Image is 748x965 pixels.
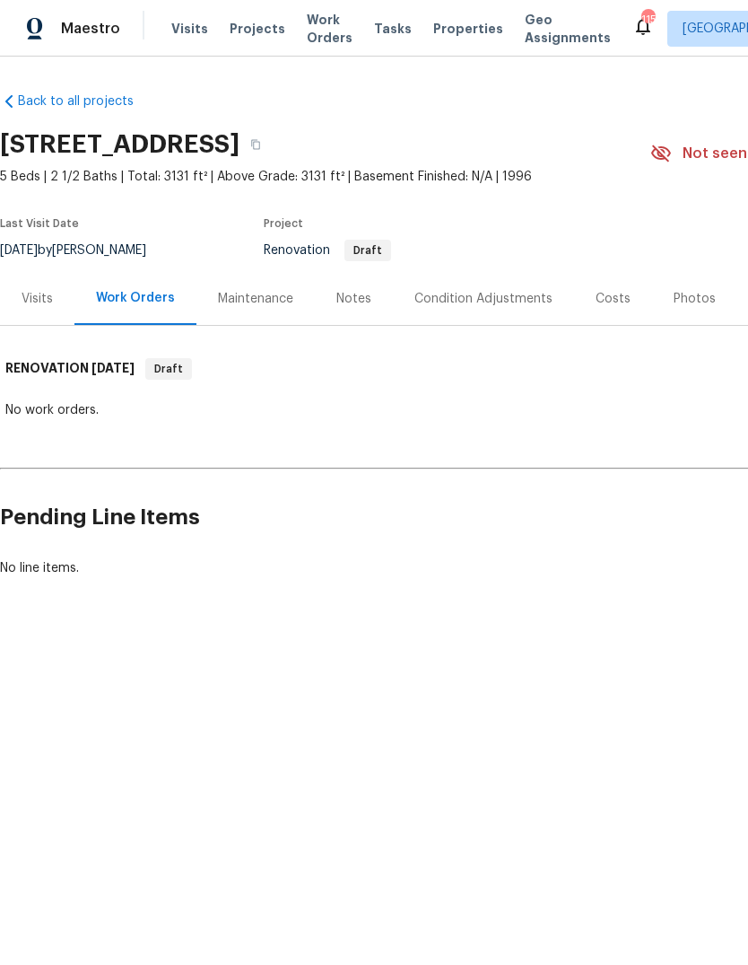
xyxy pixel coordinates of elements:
div: Visits [22,290,53,308]
button: Copy Address [239,128,272,161]
div: Condition Adjustments [414,290,552,308]
span: Tasks [374,22,412,35]
div: Photos [674,290,716,308]
span: Visits [171,20,208,38]
div: Costs [596,290,631,308]
span: Renovation [264,244,391,257]
div: Notes [336,290,371,308]
span: Geo Assignments [525,11,611,47]
span: Projects [230,20,285,38]
span: Properties [433,20,503,38]
div: Work Orders [96,289,175,307]
span: [DATE] [91,362,135,374]
span: Draft [147,360,190,378]
h6: RENOVATION [5,358,135,380]
span: Work Orders [307,11,352,47]
span: Maestro [61,20,120,38]
span: Project [264,218,303,229]
div: 115 [641,11,654,29]
span: Draft [346,245,389,256]
div: Maintenance [218,290,293,308]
